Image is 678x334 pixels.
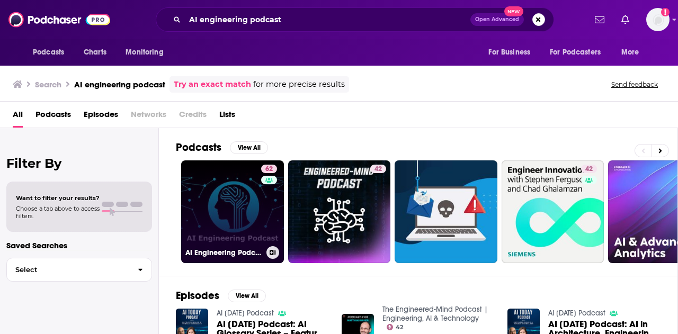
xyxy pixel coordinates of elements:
[185,248,262,257] h3: AI Engineering Podcast
[502,160,604,263] a: 42
[646,8,670,31] button: Show profile menu
[16,205,100,220] span: Choose a tab above to access filters.
[16,194,100,202] span: Want to filter your results?
[35,79,61,89] h3: Search
[126,45,163,60] span: Monitoring
[548,309,605,318] a: AI Today Podcast
[288,160,391,263] a: 42
[25,42,78,62] button: open menu
[481,42,543,62] button: open menu
[176,289,219,302] h2: Episodes
[35,106,71,128] a: Podcasts
[74,79,165,89] h3: AI engineering podcast
[84,45,106,60] span: Charts
[174,78,251,91] a: Try an exact match
[621,45,639,60] span: More
[176,289,266,302] a: EpisodesView All
[6,156,152,171] h2: Filter By
[396,325,403,330] span: 42
[585,164,593,175] span: 42
[230,141,268,154] button: View All
[6,258,152,282] button: Select
[591,11,609,29] a: Show notifications dropdown
[488,45,530,60] span: For Business
[370,165,386,173] a: 42
[614,42,653,62] button: open menu
[543,42,616,62] button: open menu
[7,266,129,273] span: Select
[179,106,207,128] span: Credits
[176,141,221,154] h2: Podcasts
[661,8,670,16] svg: Add a profile image
[6,240,152,250] p: Saved Searches
[581,165,597,173] a: 42
[646,8,670,31] img: User Profile
[470,13,524,26] button: Open AdvancedNew
[84,106,118,128] a: Episodes
[646,8,670,31] span: Logged in as tyllerbarner
[253,78,345,91] span: for more precise results
[77,42,113,62] a: Charts
[228,290,266,302] button: View All
[176,141,268,154] a: PodcastsView All
[219,106,235,128] a: Lists
[374,164,382,175] span: 42
[261,165,277,173] a: 62
[131,106,166,128] span: Networks
[156,7,554,32] div: Search podcasts, credits, & more...
[33,45,64,60] span: Podcasts
[185,11,470,28] input: Search podcasts, credits, & more...
[504,6,523,16] span: New
[118,42,177,62] button: open menu
[8,10,110,30] img: Podchaser - Follow, Share and Rate Podcasts
[608,80,661,89] button: Send feedback
[217,309,274,318] a: AI Today Podcast
[181,160,284,263] a: 62AI Engineering Podcast
[265,164,273,175] span: 62
[382,305,488,323] a: The Engineered-Mind Podcast | Engineering, AI & Technology
[550,45,601,60] span: For Podcasters
[13,106,23,128] a: All
[387,324,404,330] a: 42
[475,17,519,22] span: Open Advanced
[617,11,634,29] a: Show notifications dropdown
